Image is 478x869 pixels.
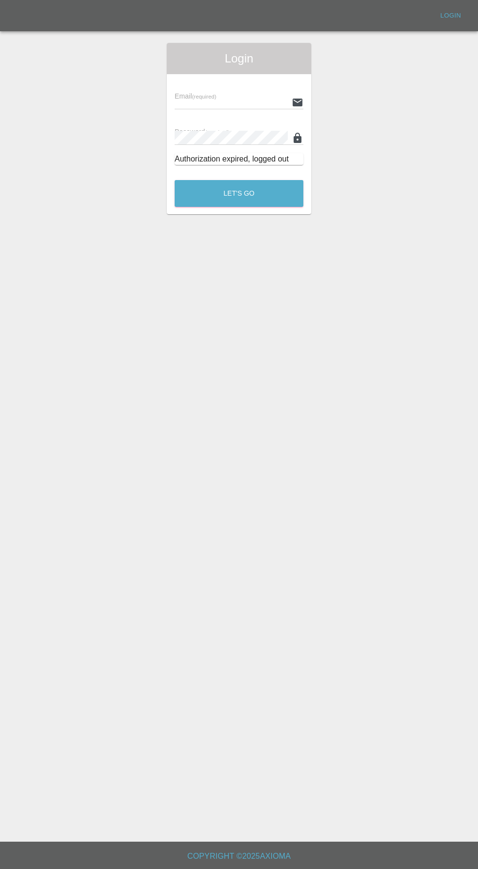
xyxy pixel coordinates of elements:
small: (required) [192,94,217,100]
a: Login [435,8,466,23]
span: Password [175,128,229,136]
h6: Copyright © 2025 Axioma [8,849,470,863]
div: Authorization expired, logged out [175,153,303,165]
small: (required) [205,129,230,135]
span: Email [175,92,216,100]
button: Let's Go [175,180,303,207]
span: Login [175,51,303,66]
